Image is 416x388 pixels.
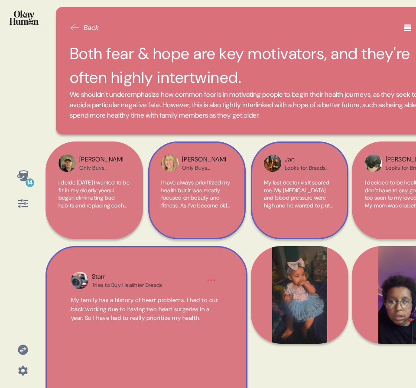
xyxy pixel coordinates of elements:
div: Jan [285,155,328,164]
img: profilepic_24798459446428098.jpg [365,155,382,172]
div: Looks for Breads with Health Benefits/Functions [285,164,328,171]
div: Starr [92,272,162,282]
span: My last doctor visit scared me. My [MEDICAL_DATA] and blood pressure were high and he wanted to p... [264,179,334,278]
span: Back [84,23,99,33]
img: okayhuman.3b1b6348.png [10,10,39,25]
div: Only Buys Healthy/Premium Breads [79,164,123,171]
img: profilepic_24578643578398545.jpg [71,272,88,289]
div: Tries to Buy Healthier Breads [92,282,162,289]
span: I have always prioritized my health but it was mostly focused on beauty and fitness. As I’ve beco... [161,179,232,339]
img: profilepic_10019992298106802.jpg [58,155,76,172]
div: Only Buys Healthy/Premium Breads [182,164,226,171]
div: 14 [26,178,34,187]
img: profilepic_9146633465373192.jpg [161,155,179,172]
div: [PERSON_NAME] [182,155,226,164]
div: [PERSON_NAME] [79,155,123,164]
img: profilepic_24322581190695702.jpg [264,155,281,172]
span: My family has a history of heart problems. I had to cut back working due to having two heart surg... [71,296,218,322]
